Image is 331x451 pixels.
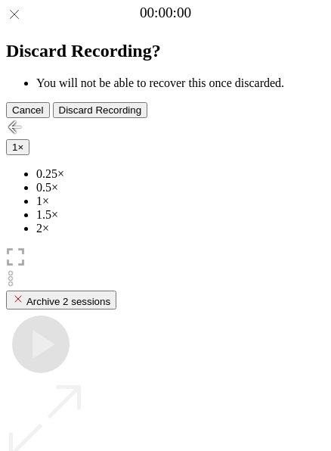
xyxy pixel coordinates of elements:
button: Cancel [6,102,50,118]
li: 2× [36,222,325,235]
span: 1 [12,142,17,153]
li: 1.5× [36,208,325,222]
h2: Discard Recording? [6,41,325,61]
button: 1× [6,139,29,155]
li: 0.5× [36,181,325,194]
li: You will not be able to recover this once discarded. [36,76,325,90]
div: Archive 2 sessions [12,293,110,307]
li: 1× [36,194,325,208]
li: 0.25× [36,167,325,181]
button: Archive 2 sessions [6,291,116,309]
button: Discard Recording [53,102,148,118]
a: 00:00:00 [140,5,191,21]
